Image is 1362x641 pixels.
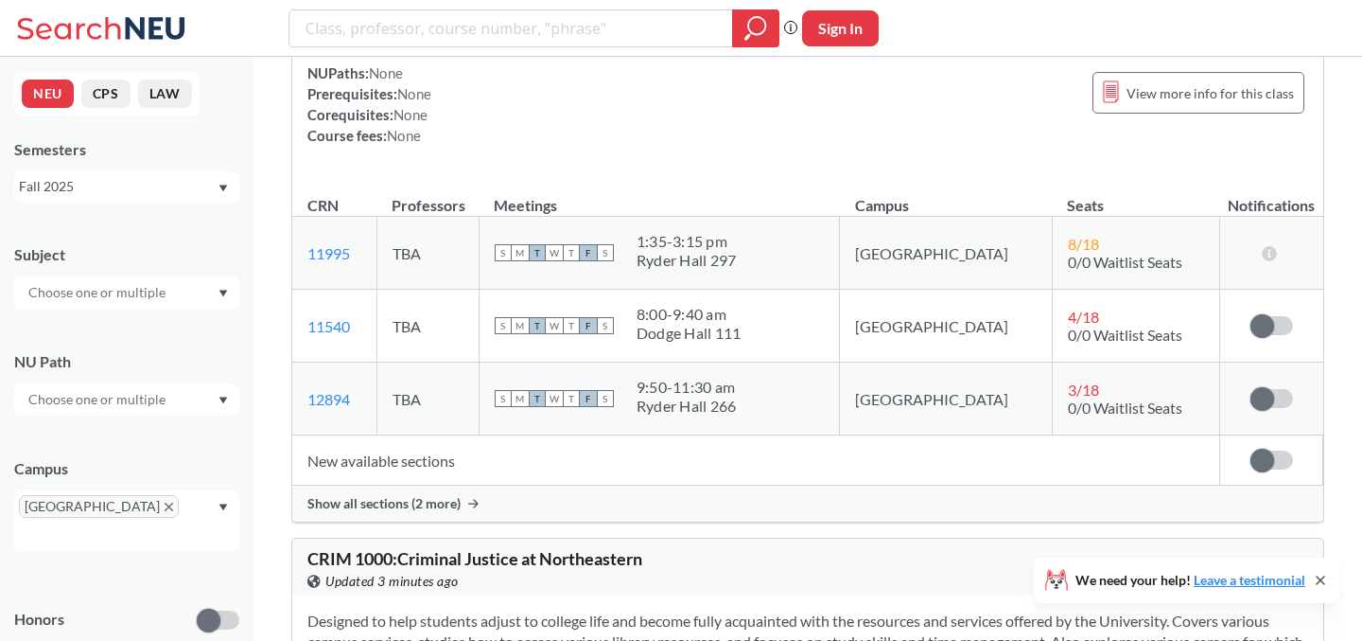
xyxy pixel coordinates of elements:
div: NU Path [14,351,239,372]
span: S [597,244,614,261]
button: Sign In [802,10,879,46]
svg: Dropdown arrow [218,504,228,511]
span: F [580,390,597,407]
div: NUPaths: Prerequisites: Corequisites: Course fees: [307,62,431,146]
input: Class, professor, course number, "phrase" [304,12,719,45]
input: Choose one or multiple [19,388,178,411]
th: Notifications [1220,176,1323,217]
span: M [512,317,529,334]
div: Fall 2025 [19,176,217,197]
div: 8:00 - 9:40 am [637,305,742,324]
span: 8 / 18 [1068,235,1099,253]
td: TBA [376,363,479,436]
span: Show all sections (2 more) [307,495,461,512]
svg: magnifying glass [744,15,767,42]
td: TBA [376,217,479,290]
span: S [597,317,614,334]
div: Fall 2025Dropdown arrow [14,171,239,202]
div: Ryder Hall 266 [637,397,737,416]
td: TBA [376,290,479,363]
span: T [529,244,546,261]
span: M [512,390,529,407]
a: 12894 [307,390,350,408]
span: F [580,244,597,261]
span: We need your help! [1075,574,1305,587]
span: None [393,106,428,123]
div: 9:50 - 11:30 am [637,378,737,397]
td: [GEOGRAPHIC_DATA] [840,217,1053,290]
td: New available sections [292,436,1220,486]
div: [GEOGRAPHIC_DATA]X to remove pillDropdown arrow [14,490,239,551]
p: Honors [14,609,64,631]
div: Dodge Hall 111 [637,324,742,343]
span: M [512,244,529,261]
td: [GEOGRAPHIC_DATA] [840,290,1053,363]
span: None [397,85,431,102]
div: Dropdown arrow [14,276,239,309]
span: None [387,127,421,144]
a: 11995 [307,244,350,262]
span: CRIM 1000 : Criminal Justice at Northeastern [307,548,642,569]
div: Dropdown arrow [14,383,239,416]
th: Meetings [479,176,839,217]
input: Choose one or multiple [19,281,178,304]
svg: Dropdown arrow [218,397,228,404]
span: S [495,244,512,261]
div: magnifying glass [732,9,779,47]
th: Seats [1052,176,1219,217]
span: 0/0 Waitlist Seats [1068,326,1182,344]
span: 0/0 Waitlist Seats [1068,399,1182,417]
span: F [580,317,597,334]
span: T [529,390,546,407]
span: T [563,244,580,261]
div: 1:35 - 3:15 pm [637,232,737,251]
span: S [495,317,512,334]
span: W [546,317,563,334]
button: CPS [81,80,131,108]
span: W [546,244,563,261]
span: Updated 3 minutes ago [325,571,459,592]
span: T [563,317,580,334]
svg: Dropdown arrow [218,185,228,192]
div: Ryder Hall 297 [637,251,737,270]
th: Campus [840,176,1053,217]
td: [GEOGRAPHIC_DATA] [840,363,1053,436]
button: LAW [138,80,192,108]
span: 4 / 18 [1068,308,1099,326]
span: W [546,390,563,407]
div: Subject [14,244,239,265]
div: Show all sections (2 more) [292,486,1323,522]
svg: X to remove pill [165,503,173,511]
div: Campus [14,458,239,479]
span: T [529,317,546,334]
th: Professors [376,176,479,217]
a: Leave a testimonial [1194,572,1305,588]
span: [GEOGRAPHIC_DATA]X to remove pill [19,495,179,518]
span: S [597,390,614,407]
div: CRN [307,195,339,216]
span: T [563,390,580,407]
span: S [495,390,512,407]
div: Semesters [14,139,239,160]
button: NEU [22,80,74,108]
span: None [369,64,403,81]
span: 3 / 18 [1068,381,1099,399]
span: View more info for this class [1126,81,1294,105]
svg: Dropdown arrow [218,290,228,297]
a: 11540 [307,317,350,335]
span: 0/0 Waitlist Seats [1068,253,1182,271]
